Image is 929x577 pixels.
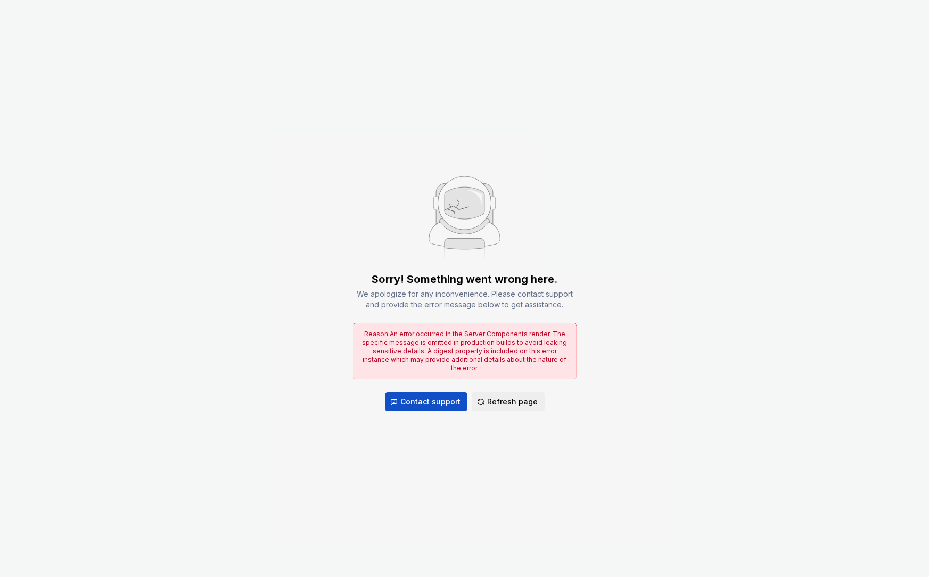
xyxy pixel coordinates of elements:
span: Reason: An error occurred in the Server Components render. The specific message is omitted in pro... [362,330,567,372]
button: Contact support [385,392,467,411]
button: Refresh page [472,392,545,411]
span: Contact support [400,396,461,407]
span: Refresh page [487,396,538,407]
div: We apologize for any inconvenience. Please contact support and provide the error message below to... [353,289,577,310]
div: Sorry! Something went wrong here. [372,272,557,287]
